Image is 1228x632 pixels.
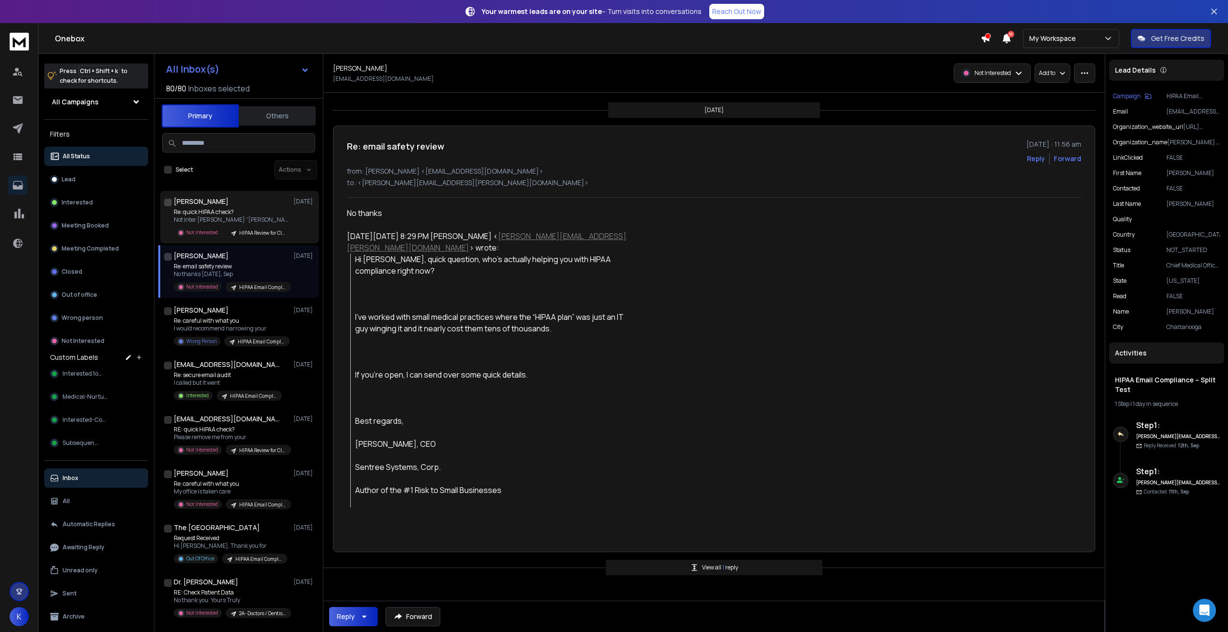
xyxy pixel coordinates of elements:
[347,230,628,253] div: [DATE][DATE] 8:29 PM [PERSON_NAME] < > wrote:
[44,308,148,328] button: Wrong person
[174,596,289,604] p: No thank you. Yours Truly
[1166,231,1220,239] p: [GEOGRAPHIC_DATA]
[44,331,148,351] button: Not Interested
[174,488,289,495] p: My office is taken care
[482,7,702,16] p: – Turn visits into conversations
[63,520,115,528] p: Automatic Replies
[1113,277,1126,285] p: state
[1166,108,1220,115] p: [EMAIL_ADDRESS][DOMAIN_NAME]
[1113,92,1141,100] p: Campaign
[186,555,214,562] p: Out Of Office
[62,337,104,345] p: Not Interested
[60,66,128,86] p: Press to check for shortcuts.
[174,542,287,550] p: Hi [PERSON_NAME], Thank you for
[186,229,218,236] p: Not Interested
[1113,215,1132,223] p: quality
[1131,29,1211,48] button: Get Free Credits
[186,609,218,617] p: Not Interested
[63,497,70,505] p: All
[62,245,119,253] p: Meeting Completed
[174,523,260,532] h1: The [GEOGRAPHIC_DATA]
[62,176,76,183] p: Lead
[44,239,148,258] button: Meeting Completed
[1136,433,1220,440] h6: [PERSON_NAME][EMAIL_ADDRESS][PERSON_NAME][DOMAIN_NAME]
[174,325,289,332] p: I would recommend narrowing your
[294,198,315,205] p: [DATE]
[166,64,219,74] h1: All Inbox(s)
[333,75,434,83] p: [EMAIL_ADDRESS][DOMAIN_NAME]
[709,4,764,19] a: Reach Out Now
[722,563,725,571] span: 1
[63,439,101,447] span: Subsequence
[186,446,218,454] p: Not Interested
[239,229,285,237] p: HIPAA Review for Clinics
[174,208,289,216] p: Re: quick HIPAA check?
[186,338,217,345] p: Wrong Person
[10,607,29,626] button: K
[1113,108,1128,115] p: Email
[26,56,34,63] img: tab_domain_overview_orange.svg
[162,104,239,127] button: Primary
[174,270,289,278] p: No thanks [DATE], Sep
[44,515,148,534] button: Automatic Replies
[174,589,289,596] p: RE: Check Patient Data
[1113,169,1141,177] p: First Name
[174,577,238,587] h1: Dr. [PERSON_NAME]
[1166,323,1220,331] p: Chattanooga
[1144,488,1189,495] p: Contacted
[174,468,229,478] h1: [PERSON_NAME]
[15,15,23,23] img: logo_orange.svg
[188,83,250,94] h3: Inboxes selected
[174,251,229,261] h1: [PERSON_NAME]
[1166,92,1220,100] p: HIPAA Email Compliance – Split Test
[62,314,103,322] p: Wrong person
[44,492,148,511] button: All
[1029,34,1080,43] p: My Workspace
[230,392,276,400] p: HIPAA Email Compliance – Split Test
[1136,479,1220,486] h6: [PERSON_NAME][EMAIL_ADDRESS][PERSON_NAME][DOMAIN_NAME]
[1113,154,1143,162] p: linkClicked
[1115,400,1129,408] span: 1 Step
[55,33,981,44] h1: Onebox
[52,97,99,107] h1: All Campaigns
[63,613,85,620] p: Archive
[238,338,284,345] p: HIPAA Email Compliance – Split Test
[294,252,315,260] p: [DATE]
[44,364,148,383] button: Interested 1on1
[1144,442,1199,449] p: Reply Received
[174,480,289,488] p: Re: careful with what you
[174,433,289,441] p: Please remove me from your
[239,447,285,454] p: HIPAA Review for Clinics
[702,564,738,571] p: View all reply
[63,567,98,574] p: Unread only
[1136,419,1220,431] h6: Step 1 :
[1113,262,1124,269] p: title
[63,416,108,424] span: Interested-Conv
[1166,262,1220,269] p: Chief Medical Officer / Physician Educator
[1027,154,1045,164] button: Reply
[78,65,119,76] span: Ctrl + Shift + k
[1109,342,1224,364] div: Activities
[294,469,315,477] p: [DATE]
[1166,246,1220,254] p: NOT_STARTED
[44,561,148,580] button: Unread only
[62,268,82,276] p: Closed
[1193,599,1216,622] div: Open Intercom Messenger
[1166,292,1220,300] p: FALSE
[1178,442,1199,449] span: 12th, Sep
[27,15,47,23] div: v 4.0.25
[62,291,97,299] p: Out of office
[174,379,282,387] p: I called but it went
[44,468,148,488] button: Inbox
[174,414,280,424] h1: [EMAIL_ADDRESS][DOMAIN_NAME]
[62,199,93,206] p: Interested
[44,285,148,304] button: Out of office
[174,197,229,206] h1: [PERSON_NAME]
[239,610,285,617] p: 2A- Doctors / Dentists / Chiropractors- [DATE]
[1008,31,1014,38] span: 10
[174,216,289,224] p: Not inter [PERSON_NAME] “[PERSON_NAME]” [PERSON_NAME],
[174,305,229,315] h1: [PERSON_NAME]
[44,170,148,189] button: Lead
